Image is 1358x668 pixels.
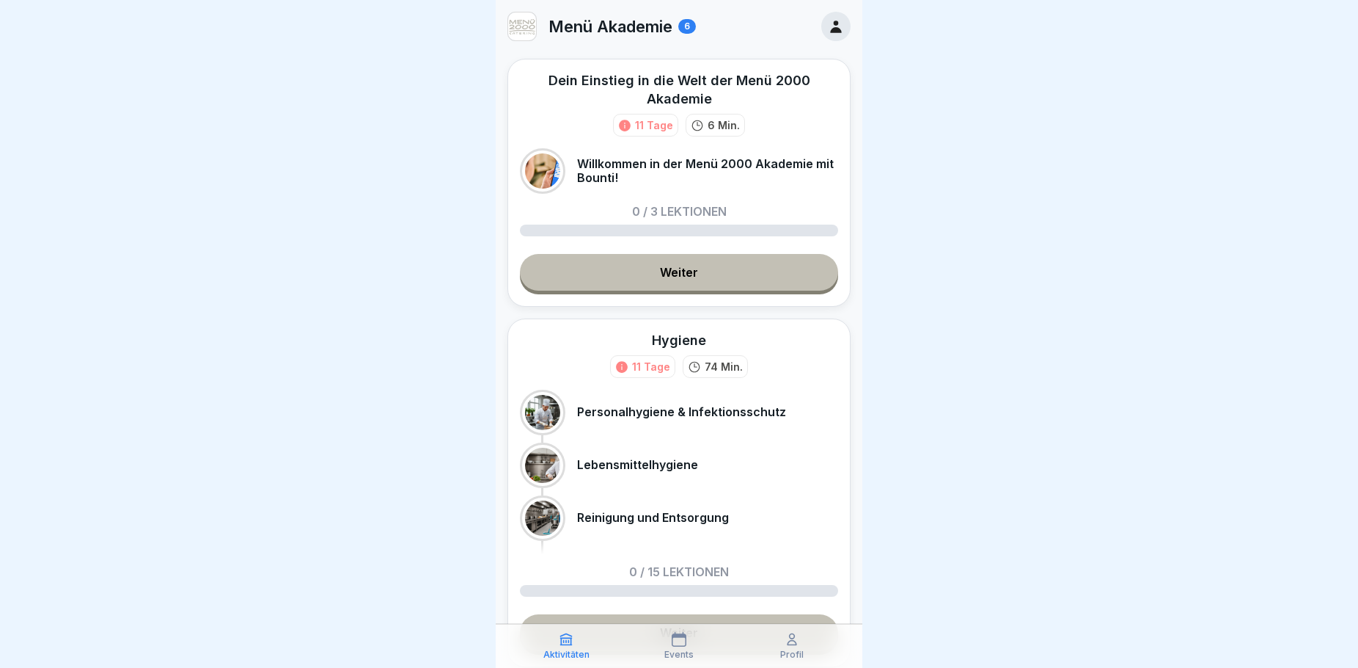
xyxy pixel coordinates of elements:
[520,71,838,108] div: Dein Einstieg in die Welt der Menü 2000 Akademie
[632,206,727,217] p: 0 / 3 Lektionen
[780,650,804,660] p: Profil
[577,405,786,419] p: Personalhygiene & Infektionsschutz
[678,19,696,34] div: 6
[705,359,743,374] p: 74 Min.
[577,458,698,472] p: Lebensmittelhygiene
[520,254,838,291] a: Weiter
[577,157,838,185] p: Willkommen in der Menü 2000 Akademie mit Bounti!
[508,12,536,40] img: v3gslzn6hrr8yse5yrk8o2yg.png
[664,650,694,660] p: Events
[635,117,673,133] div: 11 Tage
[629,566,729,578] p: 0 / 15 Lektionen
[543,650,590,660] p: Aktivitäten
[632,359,670,374] div: 11 Tage
[708,117,740,133] p: 6 Min.
[520,614,838,651] a: Weiter
[577,511,729,525] p: Reinigung und Entsorgung
[548,17,672,36] p: Menü Akademie
[652,331,706,349] div: Hygiene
